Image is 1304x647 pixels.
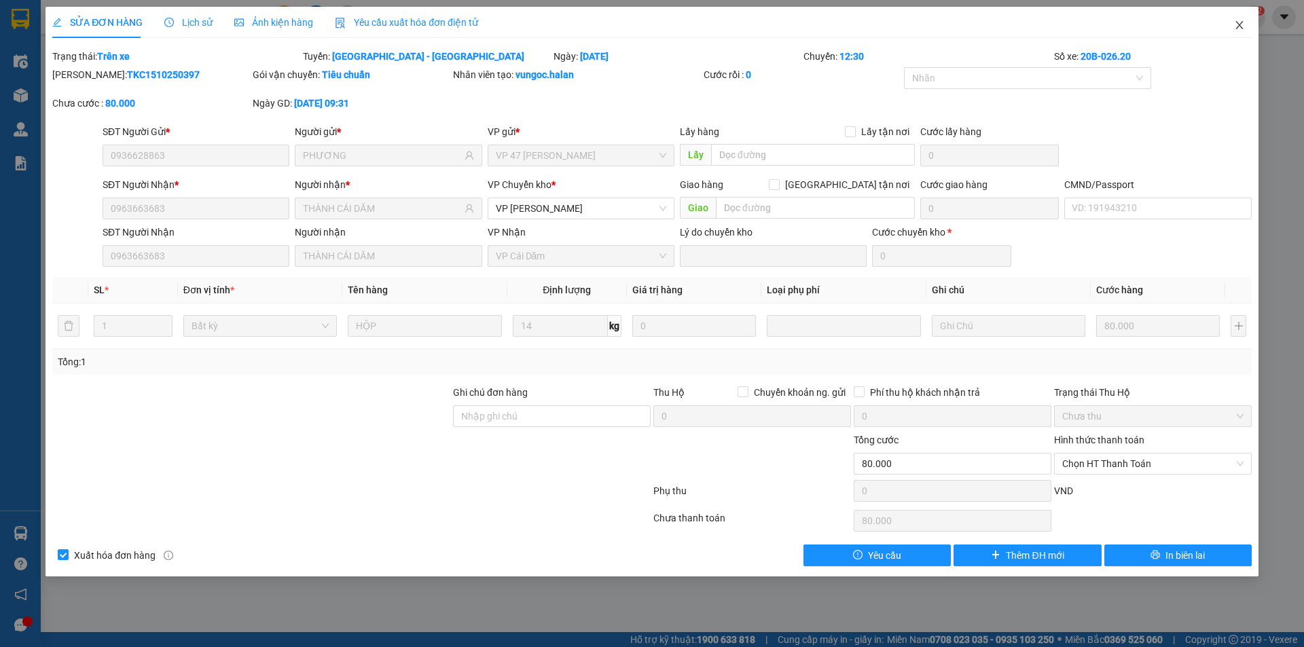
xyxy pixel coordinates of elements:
[488,225,674,240] div: VP Nhận
[58,315,79,337] button: delete
[926,277,1091,303] th: Ghi chú
[1165,548,1205,563] span: In biên lai
[58,354,503,369] div: Tổng: 1
[865,385,985,400] span: Phí thu hộ khách nhận trả
[920,126,981,137] label: Cước lấy hàng
[704,67,901,82] div: Cước rồi :
[488,124,674,139] div: VP gửi
[552,49,803,64] div: Ngày:
[746,69,751,80] b: 0
[294,98,349,109] b: [DATE] 09:31
[127,33,568,50] li: 271 - [PERSON_NAME] - [GEOGRAPHIC_DATA] - [GEOGRAPHIC_DATA]
[234,17,313,28] span: Ảnh kiện hàng
[802,49,1053,64] div: Chuyến:
[954,544,1101,566] button: plusThêm ĐH mới
[680,179,723,190] span: Giao hàng
[234,18,244,27] span: picture
[1096,315,1220,337] input: 0
[653,387,685,398] span: Thu Hộ
[52,96,250,111] div: Chưa cước :
[920,198,1059,219] input: Cước giao hàng
[839,51,864,62] b: 12:30
[164,551,173,560] span: info-circle
[97,51,130,62] b: Trên xe
[608,315,621,337] span: kg
[295,225,482,240] div: Người nhận
[680,225,867,240] div: Lý do chuyển kho
[295,124,482,139] div: Người gửi
[856,124,915,139] span: Lấy tận nơi
[488,179,551,190] span: VP Chuyển kho
[253,96,450,111] div: Ngày GD:
[748,385,851,400] span: Chuyển khoản ng. gửi
[1053,49,1253,64] div: Số xe:
[872,225,1011,240] div: Cước chuyển kho
[335,17,478,28] span: Yêu cầu xuất hóa đơn điện tử
[711,144,915,166] input: Dọc đường
[103,124,289,139] div: SĐT Người Gửi
[853,550,863,561] span: exclamation-circle
[632,284,683,295] span: Giá trị hàng
[868,548,901,563] span: Yêu cầu
[515,69,574,80] b: vungoc.halan
[496,145,666,166] span: VP 47 Trần Khát Chân
[761,277,926,303] th: Loại phụ phí
[302,49,552,64] div: Tuyến:
[1081,51,1131,62] b: 20B-026.20
[164,18,174,27] span: clock-circle
[322,69,370,80] b: Tiêu chuẩn
[854,435,899,445] span: Tổng cước
[127,69,200,80] b: TKC1510250397
[348,315,501,337] input: VD: Bàn, Ghế
[1064,177,1251,192] div: CMND/Passport
[1006,548,1064,563] span: Thêm ĐH mới
[253,67,450,82] div: Gói vận chuyển:
[991,550,1000,561] span: plus
[52,67,250,82] div: [PERSON_NAME]:
[652,483,852,507] div: Phụ thu
[680,197,716,219] span: Giao
[1096,284,1143,295] span: Cước hàng
[94,284,105,295] span: SL
[632,315,756,337] input: 0
[453,67,701,82] div: Nhân viên tạo:
[465,204,474,213] span: user
[543,284,591,295] span: Định lượng
[803,544,951,566] button: exclamation-circleYêu cầu
[332,51,524,62] b: [GEOGRAPHIC_DATA] - [GEOGRAPHIC_DATA]
[69,548,161,563] span: Xuất hóa đơn hàng
[348,284,388,295] span: Tên hàng
[192,316,329,336] span: Bất kỳ
[652,511,852,534] div: Chưa thanh toán
[680,144,711,166] span: Lấy
[1062,406,1244,426] span: Chưa thu
[920,145,1059,166] input: Cước lấy hàng
[580,51,609,62] b: [DATE]
[453,405,651,427] input: Ghi chú đơn hàng
[1104,544,1252,566] button: printerIn biên lai
[680,126,719,137] span: Lấy hàng
[453,387,528,398] label: Ghi chú đơn hàng
[52,18,62,27] span: edit
[17,17,119,85] img: logo.jpg
[1151,550,1160,561] span: printer
[52,17,143,28] span: SỬA ĐƠN HÀNG
[303,148,461,163] input: Tên người gửi
[1231,315,1246,337] button: plus
[335,18,346,29] img: icon
[1234,20,1245,31] span: close
[1220,7,1258,45] button: Close
[1054,485,1073,496] span: VND
[103,177,289,192] div: SĐT Người Nhận
[496,246,666,266] span: VP Cái Dăm
[105,98,135,109] b: 80.000
[465,151,474,160] span: user
[496,198,666,219] span: VP Cổ Linh
[295,177,482,192] div: Người nhận
[780,177,915,192] span: [GEOGRAPHIC_DATA] tận nơi
[303,201,461,216] input: Tên người nhận
[51,49,302,64] div: Trạng thái:
[1054,435,1144,445] label: Hình thức thanh toán
[17,92,162,115] b: GỬI : VP Cái Dăm
[920,179,988,190] label: Cước giao hàng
